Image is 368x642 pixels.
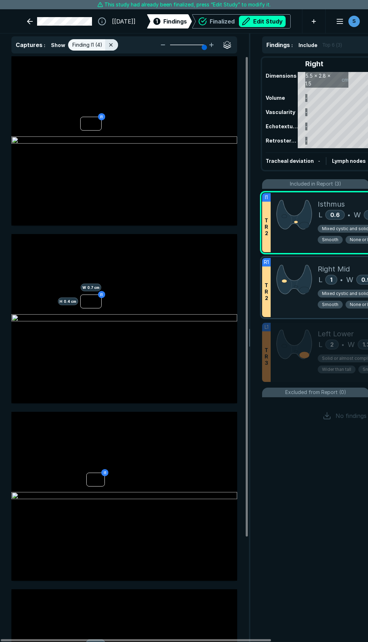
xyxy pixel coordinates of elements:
img: hDZMWQAAAAZJREFUAwBIDSLneca5FAAAAABJRU5ErkJggg== [276,328,312,360]
span: L [318,339,322,350]
div: FinalizedEdit Study [192,14,291,29]
img: e293ba2f-1e65-48df-ab1a-c521ebc43f51 [11,314,237,323]
span: : [291,42,293,48]
span: L [318,274,322,285]
span: W [354,209,361,220]
span: L [318,209,322,220]
img: 5gZkYYAAAAGSURBVAMAT0kw5+t21GIAAAAASUVORK5CYII= [276,264,312,295]
span: : [44,42,45,48]
span: Include [298,41,317,49]
a: See-Mode Logo [11,14,17,29]
span: Top 6 (3) [322,41,342,49]
span: - [318,158,320,164]
span: Isthmus [318,199,345,209]
span: Included in Report (3) [290,180,341,188]
span: [[DATE]] [112,17,136,26]
div: 1Findings [147,14,192,29]
span: Right Mid [318,264,350,274]
span: Captures [16,41,42,48]
span: W [348,339,355,350]
span: Finding I1 (4) [72,41,102,49]
button: avatar-name [331,14,361,29]
img: 47ea6867-1f00-40b9-afb2-28dd36cdddab [11,492,237,501]
span: L1 [265,323,269,331]
span: • [340,275,343,284]
span: Smooth [322,237,338,243]
span: I1 [265,193,268,201]
button: Edit Study [239,16,286,27]
span: Show [51,41,65,49]
div: avatar-name [348,16,360,27]
span: T R 2 [265,217,268,237]
span: Tracheal deviation [266,158,314,164]
span: Lymph nodes [332,158,366,164]
span: Left Lower [318,328,354,339]
div: Finalized [210,16,286,27]
span: 2 [330,341,334,348]
span: W [346,274,353,285]
span: 1 [330,276,332,283]
span: T R 3 [265,347,268,366]
span: Excluded from Report (0) [285,388,346,396]
span: T R 2 [265,282,268,301]
span: • [348,211,350,219]
span: Smooth [322,301,338,308]
span: Findings [266,41,290,48]
span: S [352,17,356,25]
span: Findings [163,17,187,26]
span: 1 [156,17,158,25]
img: 35573fdd-e77d-4732-a649-6eed24750667 [11,136,237,145]
span: R1 [264,258,269,266]
span: Wider than tall [322,366,351,373]
span: This study had already been finalized, press “Edit Study” to modify it. [104,1,271,9]
span: 0.6 [330,211,340,218]
span: • [342,340,344,349]
img: QYZeVQAAAAZJREFUAwCobCDn1Jo7uQAAAABJRU5ErkJggg== [276,199,312,231]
